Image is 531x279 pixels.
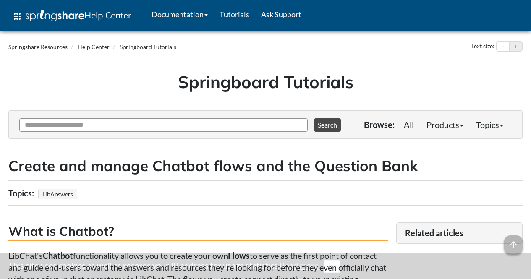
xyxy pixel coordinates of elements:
[6,4,137,29] a: apps Help Center
[504,236,523,246] a: arrow_upward
[420,116,470,133] a: Products
[12,11,22,21] span: apps
[8,185,36,201] div: Topics:
[8,43,68,50] a: Springshare Resources
[398,116,420,133] a: All
[146,4,214,25] a: Documentation
[364,119,395,130] p: Browse:
[510,42,522,52] button: Increase text size
[26,10,84,21] img: Springshare
[43,250,73,261] strong: Chatbot
[497,42,509,52] button: Decrease text size
[15,70,516,94] h1: Springboard Tutorials
[255,4,307,25] a: Ask Support
[469,41,496,52] div: Text size:
[120,43,176,50] a: Springboard Tutorials
[8,222,388,241] h3: What is Chatbot?
[228,250,250,261] strong: Flows
[78,43,110,50] a: Help Center
[214,4,255,25] a: Tutorials
[405,228,463,238] span: Related articles
[84,10,131,21] span: Help Center
[41,188,74,200] a: LibAnswers
[504,235,523,254] span: arrow_upward
[8,156,523,176] h2: Create and manage Chatbot flows and the Question Bank
[314,118,341,132] button: Search
[470,116,510,133] a: Topics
